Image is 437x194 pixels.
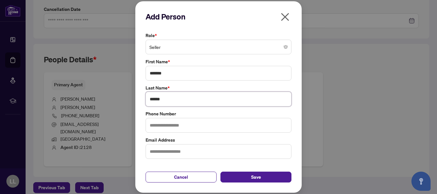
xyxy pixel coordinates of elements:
[411,172,431,191] button: Open asap
[251,172,261,182] span: Save
[146,12,291,22] h2: Add Person
[146,84,291,91] label: Last Name
[146,58,291,65] label: First Name
[146,110,291,117] label: Phone Number
[220,172,291,182] button: Save
[149,41,288,53] span: Seller
[146,136,291,144] label: Email Address
[146,172,217,182] button: Cancel
[146,32,291,39] label: Role
[284,45,288,49] span: close-circle
[280,12,290,22] span: close
[174,172,188,182] span: Cancel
